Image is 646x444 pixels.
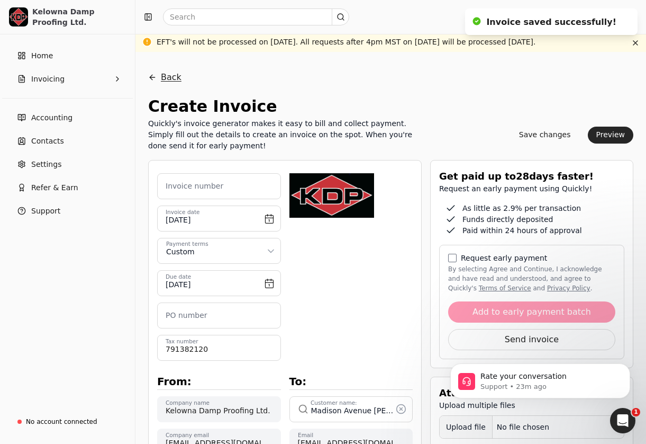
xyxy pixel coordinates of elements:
button: go back [7,4,27,24]
a: privacy-policy [547,285,590,292]
span: Terrible [25,323,40,338]
button: Send invoice [448,329,615,350]
span: Home [31,50,53,61]
div: Hi [PERSON_NAME], after getting more information about your account. The process is that you emai... [8,109,174,194]
span: OK [75,323,90,338]
div: Sandon says… [8,195,203,257]
button: Back [148,65,181,90]
span: Bad [50,323,65,338]
div: Help [PERSON_NAME] understand how they’re doing: [17,264,165,285]
a: Home [4,45,131,66]
a: Accounting [4,107,131,128]
img: Profile image for Support [30,6,47,23]
div: Kelowna Damp Proofing Ltd. [32,6,126,28]
a: Contacts [4,130,131,152]
div: Create Invoice [148,90,633,118]
div: Invoice saved successfully! [486,16,616,29]
div: Quickly's invoice generator makes it easy to bill and collect payment. Simply fill out the detail... [148,118,425,152]
div: Request an early payment using Quickly! [439,183,624,194]
label: Company name [166,399,210,407]
div: Close [186,4,205,23]
button: Invoicing [4,68,131,90]
div: As little as 2.9% per transaction [445,203,618,214]
button: Gif picker [33,347,42,356]
div: Rate your conversation [20,303,145,316]
div: Sandon says… [8,109,203,195]
button: Start recording [67,347,76,356]
iframe: Intercom live chat [610,408,635,433]
button: Send a message… [181,343,198,360]
div: Support says… [8,257,203,292]
div: Hi [PERSON_NAME], after getting more information about your account. The process is that you emai... [17,115,165,188]
span: Support [31,206,60,217]
button: Save changes [511,127,579,144]
label: Tax number [166,338,198,346]
label: Invoice number [166,181,223,192]
div: No file chosen [493,418,553,437]
div: To: [289,374,413,390]
span: Accounting [31,112,72,123]
label: Email [298,431,313,440]
a: Settings [4,154,131,175]
button: Preview [588,127,634,144]
span: Refer & Earn [31,182,78,193]
iframe: Intercom notifications message [434,341,646,415]
button: Emoji picker [16,347,25,356]
button: Refer & Earn [4,177,131,198]
span: 1 [632,408,640,416]
span: Settings [31,159,61,170]
h1: Support [51,10,85,18]
textarea: Message… [9,325,203,343]
div: EFT's will not be processed on [DATE]. All requests after 4pm MST on [DATE] will be processed [DA... [157,37,536,48]
div: No account connected [26,417,97,427]
label: Due date [166,273,191,281]
button: Support [4,200,131,221]
a: terms-of-service [479,285,531,292]
a: No account connected [4,412,131,431]
div: Funds directly deposited [445,214,618,225]
button: Upload fileNo file chosen [439,415,624,439]
span: Great [100,323,115,338]
button: Due date [157,270,281,296]
div: Help [PERSON_NAME] understand how they’re doing: [8,257,174,291]
label: PO number [166,310,207,321]
img: f4a783b0-c7ce-4d46-a338-3c1eb624d3c7.png [9,7,28,26]
label: Company email [166,431,209,440]
label: By selecting Agree and Continue, I acknowledge and have read and understood, and agree to Quickly... [448,264,615,293]
span: Contacts [31,136,64,147]
div: Paid within 24 hours of approval [445,225,618,236]
div: From: [157,374,281,390]
label: Invoice date [166,208,200,217]
div: Since I haven't heard from you, I'm going to close this chat but feel free to reach out if you ha... [17,201,165,243]
div: Get paid up to 28 days faster! [439,169,624,183]
div: Upload file [440,415,493,439]
div: Support says… [8,292,203,367]
input: Search [163,8,349,25]
div: Payment terms [166,240,208,248]
div: Since I haven't heard from you, I'm going to close this chat but feel free to reach out if you ha... [8,195,174,249]
label: Request early payment [461,254,547,262]
span: Amazing [125,323,140,338]
span: Invoicing [31,74,65,85]
button: Invoice date [157,206,281,232]
button: Home [166,4,186,24]
button: Upload attachment [50,347,59,356]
